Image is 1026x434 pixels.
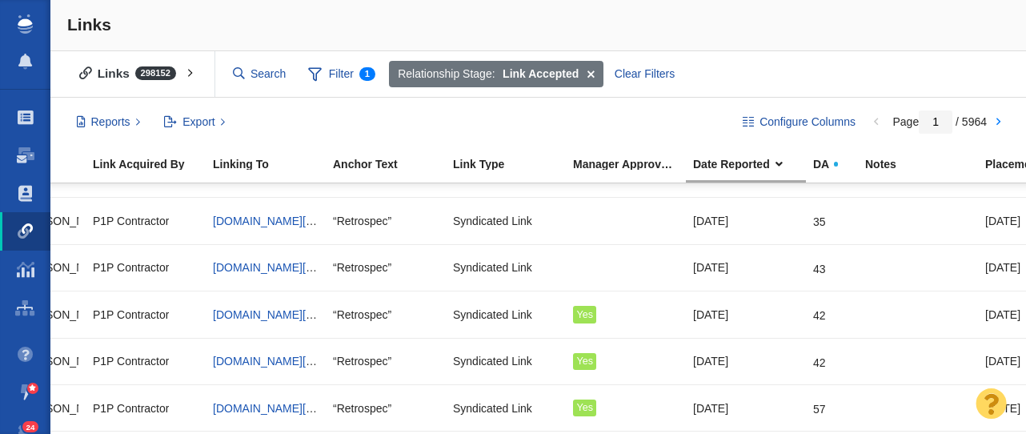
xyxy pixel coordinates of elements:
[759,114,856,131] span: Configure Columns
[865,159,984,170] div: Notes
[813,203,826,229] div: 35
[453,214,532,228] span: Syndicated Link
[226,60,294,88] input: Search
[693,391,799,425] div: [DATE]
[67,109,150,136] button: Reports
[566,338,686,384] td: Yes
[453,159,571,170] div: Link Type
[453,159,571,172] a: Link Type
[398,66,495,82] span: Relationship Stage:
[299,59,384,90] span: Filter
[813,159,864,172] a: DA
[446,384,566,431] td: Syndicated Link
[18,14,32,34] img: buzzstream_logo_iconsimple.png
[213,402,331,415] a: [DOMAIN_NAME][URL]
[93,354,169,368] span: P1P Contractor
[333,391,439,425] div: “Retrospec”
[892,115,987,128] span: Page / 5964
[813,297,826,323] div: 42
[333,159,451,170] div: Anchor Text
[813,159,829,170] span: DA
[93,401,169,416] span: P1P Contractor
[86,384,206,431] td: P1P Contractor
[93,260,169,275] span: P1P Contractor
[734,109,865,136] button: Configure Columns
[865,159,984,172] a: Notes
[359,67,375,81] span: 1
[333,203,439,238] div: “Retrospec”
[446,291,566,338] td: Syndicated Link
[333,159,451,172] a: Anchor Text
[576,356,593,367] span: Yes
[333,344,439,379] div: “Retrospec”
[453,260,532,275] span: Syndicated Link
[446,198,566,244] td: Syndicated Link
[813,251,826,276] div: 43
[93,159,211,172] a: Link Acquired By
[86,244,206,291] td: P1P Contractor
[22,421,39,433] span: 24
[446,338,566,384] td: Syndicated Link
[333,251,439,285] div: “Retrospec”
[693,159,812,170] div: Date Reported
[576,309,593,320] span: Yes
[93,214,169,228] span: P1P Contractor
[67,15,111,34] span: Links
[813,344,826,370] div: 42
[453,401,532,416] span: Syndicated Link
[93,307,169,322] span: P1P Contractor
[213,355,331,368] a: [DOMAIN_NAME][URL]
[693,344,799,379] div: [DATE]
[503,66,579,82] strong: Link Accepted
[213,308,331,321] a: [DOMAIN_NAME][URL]
[93,159,211,170] div: Link Acquired By
[693,297,799,332] div: [DATE]
[333,297,439,332] div: “Retrospec”
[155,109,234,136] button: Export
[182,114,214,131] span: Export
[693,203,799,238] div: [DATE]
[813,391,826,416] div: 57
[605,61,683,88] div: Clear Filters
[213,261,331,274] a: [DOMAIN_NAME][URL]
[576,402,593,413] span: Yes
[566,384,686,431] td: Yes
[693,159,812,172] a: Date Reported
[213,159,331,172] a: Linking To
[91,114,130,131] span: Reports
[86,198,206,244] td: P1P Contractor
[573,159,691,170] div: Manager Approved Link?
[453,307,532,322] span: Syndicated Link
[86,338,206,384] td: P1P Contractor
[453,354,532,368] span: Syndicated Link
[446,244,566,291] td: Syndicated Link
[213,159,331,170] div: Linking To
[213,215,331,227] a: [DOMAIN_NAME][URL]
[566,291,686,338] td: Yes
[573,159,691,172] a: Manager Approved Link?
[86,291,206,338] td: P1P Contractor
[693,251,799,285] div: [DATE]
